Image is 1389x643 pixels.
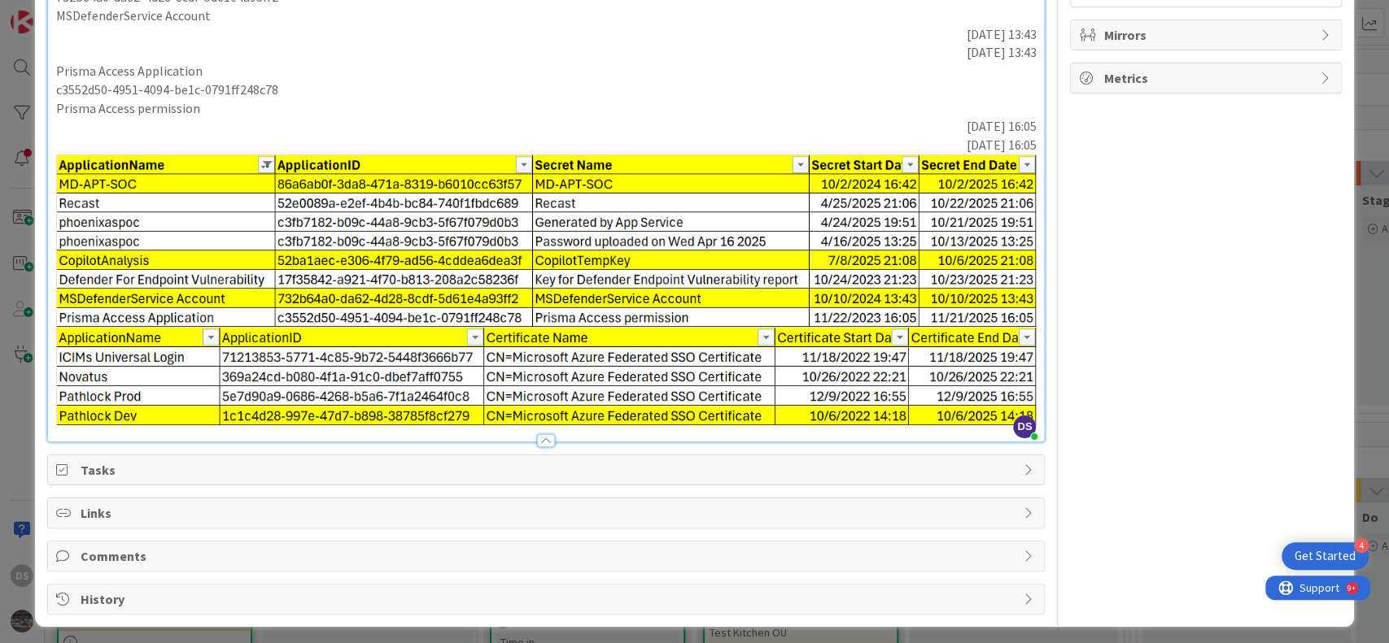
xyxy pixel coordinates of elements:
[1103,68,1312,88] span: Metrics
[56,25,1037,44] p: [DATE] 13:43
[56,7,1037,25] p: MSDefenderService Account
[56,80,1037,99] p: c3552d50-4951-4094-be1c-0791ff248c78
[56,62,1037,80] p: Prisma Access Application
[56,43,1037,62] p: [DATE] 13:43
[56,327,1037,424] img: image.png
[56,154,1037,328] img: image.png
[1354,538,1369,553] div: 4
[34,2,74,22] span: Support
[81,546,1016,566] span: Comments
[82,7,90,20] div: 9+
[1013,415,1036,438] span: DS
[1282,542,1369,570] div: Open Get Started checklist, remaining modules: 4
[81,589,1016,609] span: History
[81,460,1016,480] span: Tasks
[81,503,1016,523] span: Links
[56,99,1037,118] p: Prisma Access permission
[1295,548,1356,564] div: Get Started
[56,117,1037,136] p: [DATE] 16:05
[56,136,1037,154] p: [DATE] 16:05
[1103,25,1312,45] span: Mirrors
